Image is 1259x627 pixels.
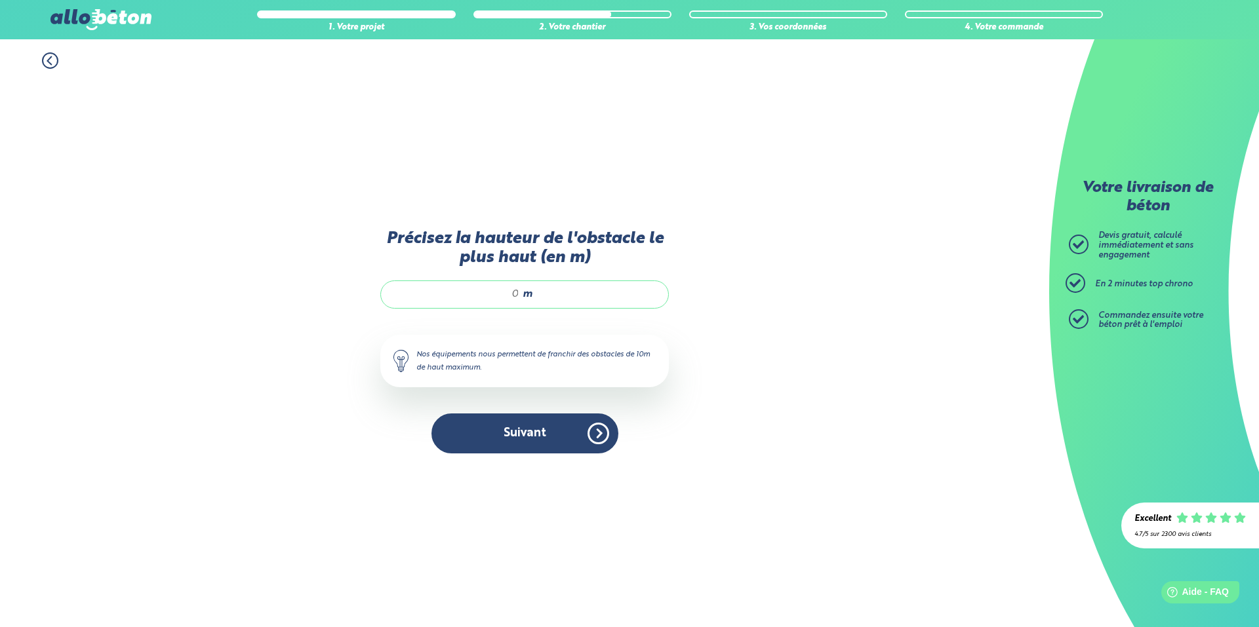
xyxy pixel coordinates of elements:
[431,413,618,453] button: Suivant
[50,9,151,30] img: allobéton
[905,23,1103,33] div: 4. Votre commande
[1098,311,1203,330] span: Commandez ensuite votre béton prêt à l'emploi
[257,23,455,33] div: 1. Votre projet
[689,23,887,33] div: 3. Vos coordonnées
[1142,576,1245,613] iframe: Help widget launcher
[1134,531,1246,538] div: 4.7/5 sur 2300 avis clients
[523,288,532,300] span: m
[1095,280,1193,288] span: En 2 minutes top chrono
[1134,514,1171,524] div: Excellent
[473,23,671,33] div: 2. Votre chantier
[1098,231,1193,259] span: Devis gratuit, calculé immédiatement et sans engagement
[394,288,519,301] input: 0
[380,335,669,387] div: Nos équipements nous permettent de franchir des obstacles de 10m de haut maximum.
[380,229,669,268] label: Précisez la hauteur de l'obstacle le plus haut (en m)
[1072,180,1223,216] p: Votre livraison de béton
